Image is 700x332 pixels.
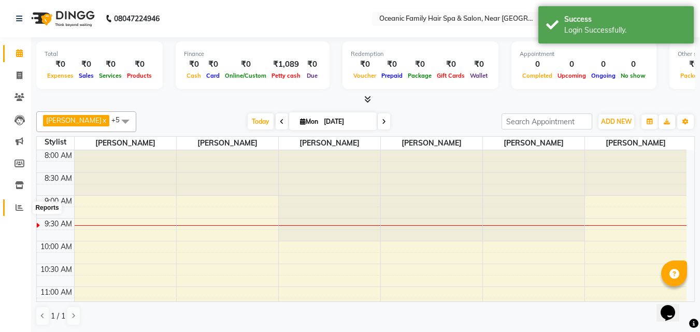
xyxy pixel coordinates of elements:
[46,116,102,124] span: [PERSON_NAME]
[76,72,96,79] span: Sales
[555,59,589,70] div: 0
[618,72,648,79] span: No show
[467,72,490,79] span: Wallet
[467,59,490,70] div: ₹0
[42,196,74,207] div: 9:00 AM
[585,137,687,150] span: [PERSON_NAME]
[434,72,467,79] span: Gift Cards
[405,59,434,70] div: ₹0
[96,59,124,70] div: ₹0
[520,50,648,59] div: Appointment
[434,59,467,70] div: ₹0
[405,72,434,79] span: Package
[502,113,592,129] input: Search Appointment
[555,72,589,79] span: Upcoming
[204,72,222,79] span: Card
[564,25,686,36] div: Login Successfully.
[51,311,65,322] span: 1 / 1
[124,72,154,79] span: Products
[38,241,74,252] div: 10:00 AM
[42,173,74,184] div: 8:30 AM
[321,114,373,129] input: 2025-09-01
[379,59,405,70] div: ₹0
[184,50,321,59] div: Finance
[601,118,632,125] span: ADD NEW
[351,59,379,70] div: ₹0
[520,72,555,79] span: Completed
[38,264,74,275] div: 10:30 AM
[656,291,690,322] iframe: chat widget
[381,137,482,150] span: [PERSON_NAME]
[303,59,321,70] div: ₹0
[75,137,176,150] span: [PERSON_NAME]
[114,4,160,33] b: 08047224946
[204,59,222,70] div: ₹0
[38,287,74,298] div: 11:00 AM
[618,59,648,70] div: 0
[304,72,320,79] span: Due
[96,72,124,79] span: Services
[483,137,584,150] span: [PERSON_NAME]
[520,59,555,70] div: 0
[33,201,61,214] div: Reports
[269,72,303,79] span: Petty cash
[222,59,269,70] div: ₹0
[111,116,127,124] span: +5
[124,59,154,70] div: ₹0
[37,137,74,148] div: Stylist
[351,50,490,59] div: Redemption
[297,118,321,125] span: Mon
[222,72,269,79] span: Online/Custom
[42,219,74,229] div: 9:30 AM
[589,72,618,79] span: Ongoing
[279,137,380,150] span: [PERSON_NAME]
[184,59,204,70] div: ₹0
[351,72,379,79] span: Voucher
[102,116,106,124] a: x
[45,59,76,70] div: ₹0
[45,50,154,59] div: Total
[42,150,74,161] div: 8:00 AM
[177,137,278,150] span: [PERSON_NAME]
[26,4,97,33] img: logo
[269,59,303,70] div: ₹1,089
[589,59,618,70] div: 0
[184,72,204,79] span: Cash
[76,59,96,70] div: ₹0
[598,114,634,129] button: ADD NEW
[379,72,405,79] span: Prepaid
[45,72,76,79] span: Expenses
[564,14,686,25] div: Success
[248,113,274,129] span: Today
